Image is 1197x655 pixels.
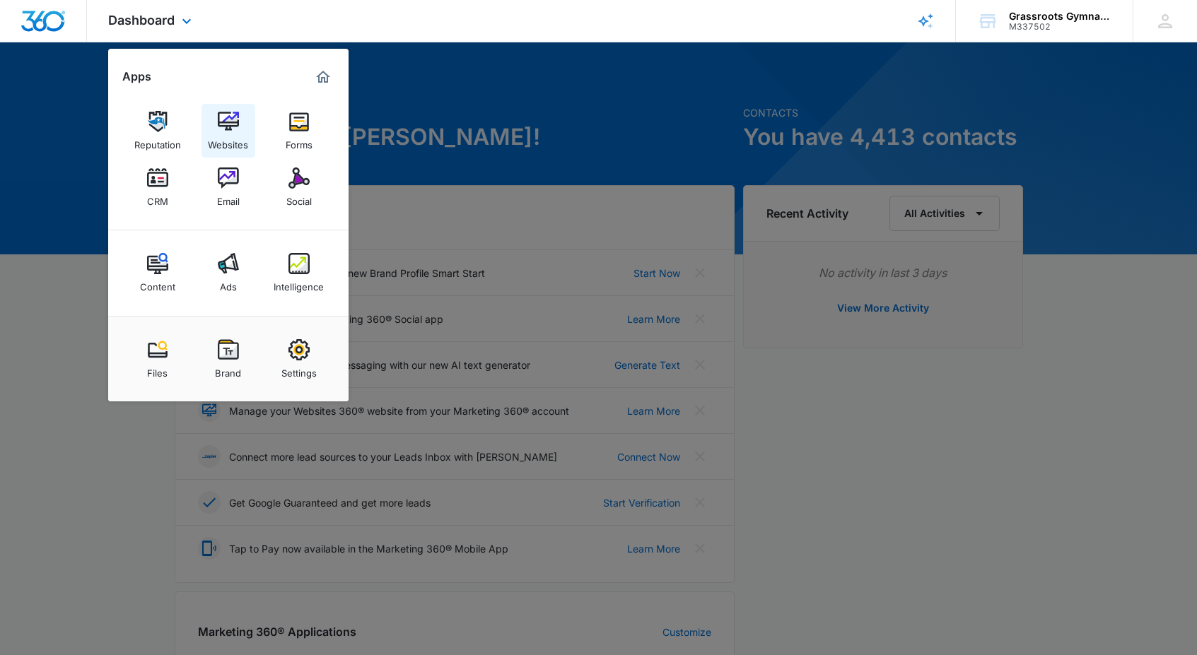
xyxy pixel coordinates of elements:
div: Forms [286,132,313,151]
a: Files [131,332,185,386]
a: Brand [202,332,255,386]
a: CRM [131,160,185,214]
span: Dashboard [108,13,175,28]
a: Intelligence [272,246,326,300]
div: Reputation [134,132,181,151]
div: Intelligence [274,274,324,293]
a: Social [272,160,326,214]
div: Settings [281,360,317,379]
div: Email [217,189,240,207]
a: Ads [202,246,255,300]
div: account name [1009,11,1112,22]
div: account id [1009,22,1112,32]
a: Forms [272,104,326,158]
a: Reputation [131,104,185,158]
div: CRM [147,189,168,207]
a: Websites [202,104,255,158]
div: Ads [220,274,237,293]
h2: Apps [122,70,151,83]
a: Settings [272,332,326,386]
div: Websites [208,132,248,151]
div: Content [140,274,175,293]
a: Content [131,246,185,300]
a: Email [202,160,255,214]
div: Brand [215,360,241,379]
a: Marketing 360® Dashboard [312,66,334,88]
div: Files [147,360,168,379]
div: Social [286,189,312,207]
